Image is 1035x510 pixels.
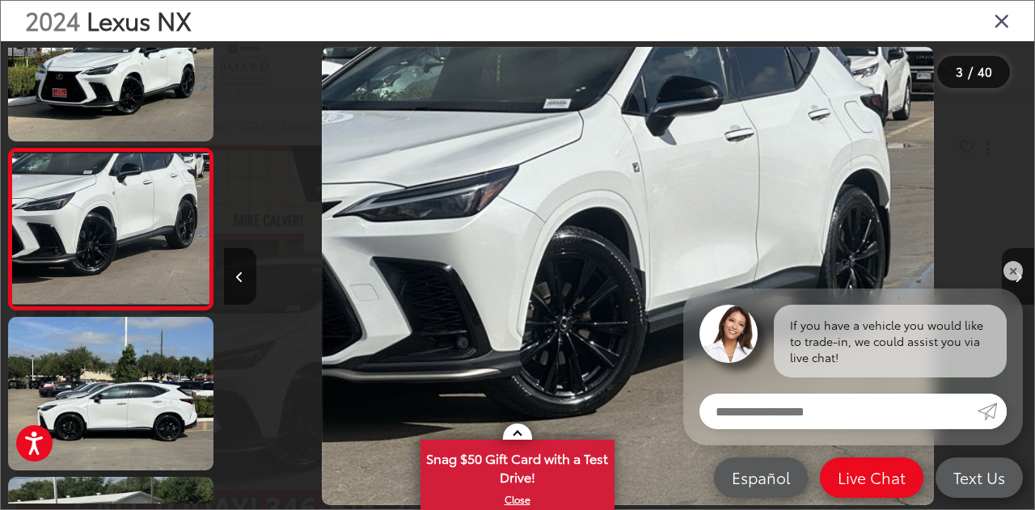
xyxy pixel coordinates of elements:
div: 2024 Lexus NX 350 F SPORT Handling 2 [222,47,1033,506]
span: Live Chat [830,467,914,487]
a: Text Us [936,457,1023,498]
img: 2024 Lexus NX 350 F SPORT Handling [322,47,934,506]
button: Next image [1002,248,1034,305]
span: / [966,66,974,78]
span: Text Us [945,467,1013,487]
button: Previous image [224,248,256,305]
span: 2024 [25,2,80,37]
img: Agent profile photo [699,305,758,363]
input: Enter your message [699,394,978,429]
span: Lexus NX [87,2,192,37]
a: Submit [978,394,1007,429]
span: Español [724,467,798,487]
div: If you have a vehicle you would like to trade-in, we could assist you via live chat! [774,305,1007,377]
a: Español [714,457,808,498]
span: 40 [978,62,992,80]
span: Snag $50 Gift Card with a Test Drive! [422,441,613,491]
span: 3 [956,62,963,80]
i: Close gallery [994,10,1010,31]
a: Live Chat [820,457,923,498]
img: 2024 Lexus NX 350 F SPORT Handling [6,315,215,472]
img: 2024 Lexus NX 350 F SPORT Handling [11,154,211,304]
